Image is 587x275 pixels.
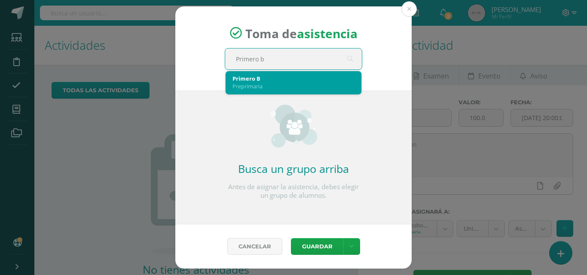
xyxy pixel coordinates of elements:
a: Cancelar [227,238,282,255]
button: Guardar [291,238,343,255]
input: Busca un grado o sección aquí... [225,48,362,70]
span: Toma de [245,25,358,41]
button: Close (Esc) [401,1,417,17]
div: Preprimaria [232,82,355,90]
img: groups_small.png [270,105,317,148]
h2: Busca un grupo arriba [225,161,362,176]
div: Primero B [232,75,355,82]
p: Antes de asignar la asistencia, debes elegir un grupo de alumnos. [225,183,362,200]
strong: asistencia [297,25,358,41]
